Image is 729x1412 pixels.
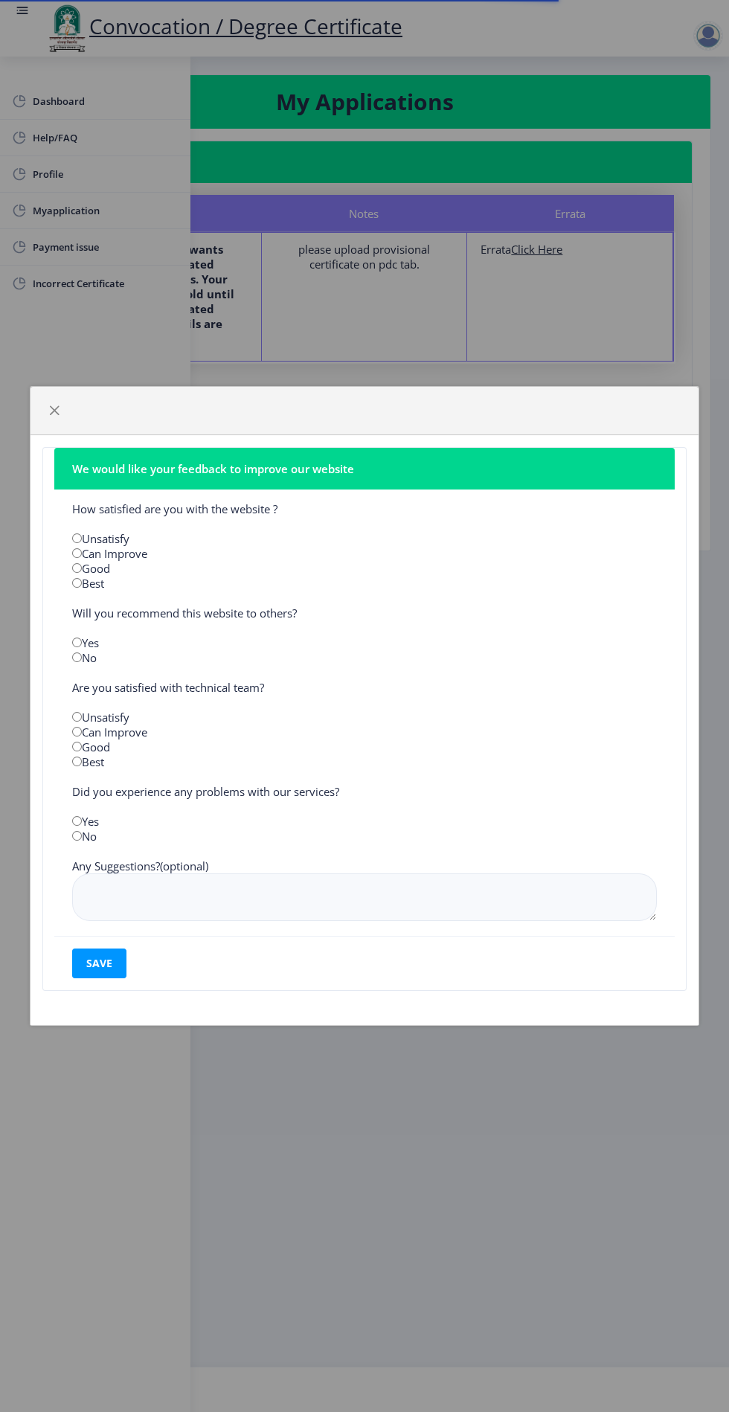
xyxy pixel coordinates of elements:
[61,784,668,799] div: Did you experience any problems with our services?
[61,710,668,725] div: Unsatisfy
[61,561,668,576] div: Good
[54,448,675,490] nb-card-header: We would like your feedback to improve our website
[61,754,668,769] div: Best
[61,725,668,739] div: Can Improve
[61,531,668,546] div: Unsatisfy
[72,949,126,978] button: save
[61,680,668,695] div: Are you satisfied with technical team?
[61,606,668,620] div: Will you recommend this website to others?
[61,814,668,829] div: Yes
[61,829,668,844] div: No
[61,859,668,873] div: Any Suggestions?(optional)
[61,739,668,754] div: Good
[61,501,668,516] div: How satisfied are you with the website ?
[61,576,668,591] div: Best
[61,546,668,561] div: Can Improve
[61,650,668,665] div: No
[61,635,668,650] div: Yes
